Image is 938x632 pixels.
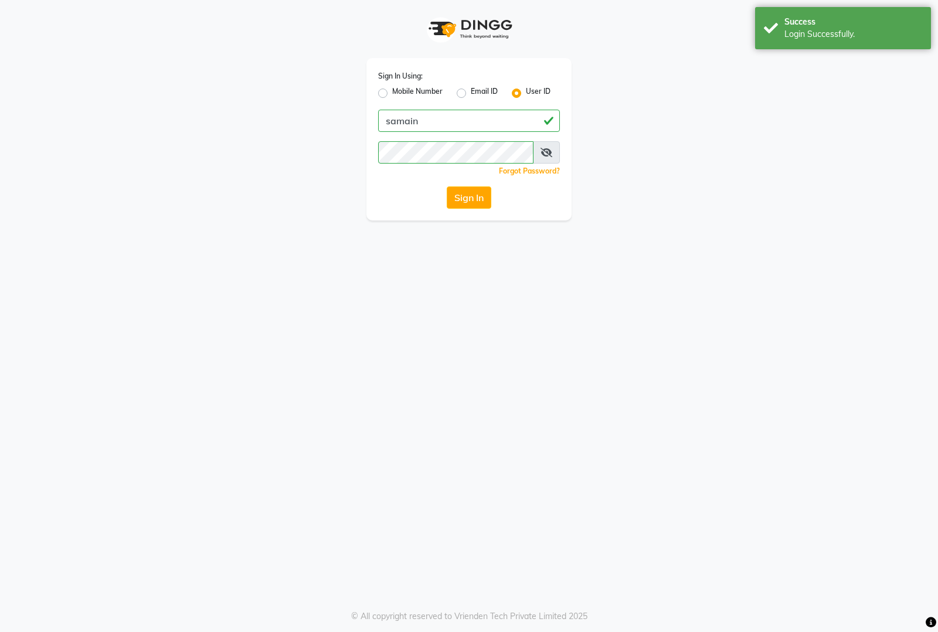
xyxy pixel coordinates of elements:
[378,71,423,81] label: Sign In Using:
[378,110,560,132] input: Username
[378,141,533,164] input: Username
[499,167,560,175] a: Forgot Password?
[471,86,498,100] label: Email ID
[392,86,443,100] label: Mobile Number
[526,86,550,100] label: User ID
[422,12,516,46] img: logo1.svg
[447,186,491,209] button: Sign In
[784,16,922,28] div: Success
[784,28,922,40] div: Login Successfully.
